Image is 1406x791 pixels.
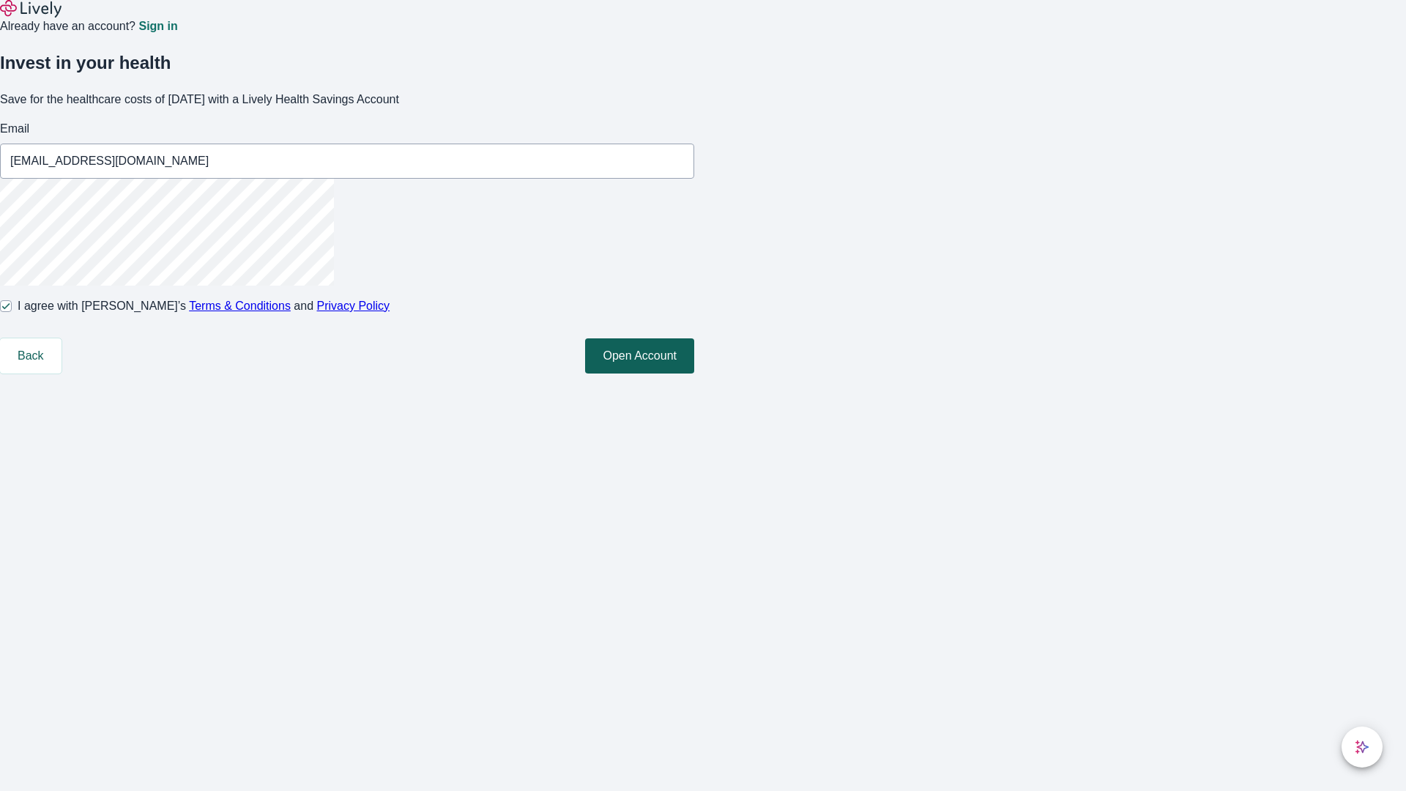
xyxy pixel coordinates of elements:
button: chat [1342,727,1383,768]
span: I agree with [PERSON_NAME]’s and [18,297,390,315]
a: Sign in [138,21,177,32]
a: Privacy Policy [317,300,390,312]
button: Open Account [585,338,694,374]
a: Terms & Conditions [189,300,291,312]
svg: Lively AI Assistant [1355,740,1369,754]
